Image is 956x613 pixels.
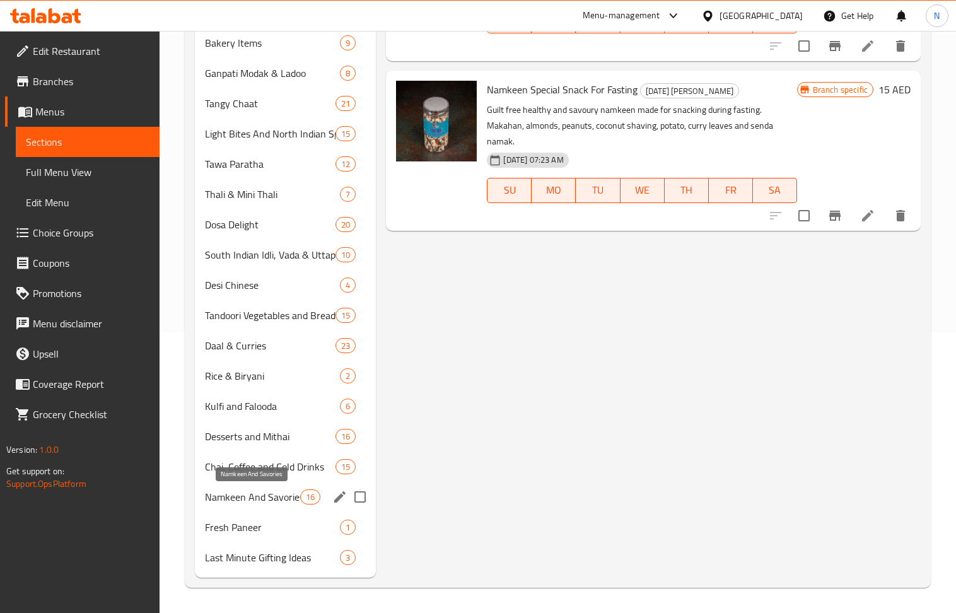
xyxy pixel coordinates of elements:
[758,181,792,199] span: SA
[340,66,356,81] div: items
[205,520,341,535] div: Fresh Paneer
[205,368,341,383] span: Rice & Biryani
[195,209,376,240] div: Dosa Delight20
[5,36,160,66] a: Edit Restaurant
[626,181,660,199] span: WE
[33,316,149,331] span: Menu disclaimer
[340,550,356,565] div: items
[33,346,149,361] span: Upsell
[885,31,916,61] button: delete
[205,96,336,111] span: Tangy Chaat
[340,520,356,535] div: items
[336,219,355,231] span: 20
[335,217,356,232] div: items
[205,429,336,444] div: Desserts and Mithai
[335,338,356,353] div: items
[621,178,665,203] button: WE
[714,181,748,199] span: FR
[336,461,355,473] span: 15
[195,58,376,88] div: Ganpati Modak & Ladoo8
[493,181,527,199] span: SU
[5,278,160,308] a: Promotions
[33,407,149,422] span: Grocery Checklist
[753,178,797,203] button: SA
[195,149,376,179] div: Tawa Paratha12
[16,187,160,218] a: Edit Menu
[35,104,149,119] span: Menus
[341,370,355,382] span: 2
[885,201,916,231] button: delete
[670,181,704,199] span: TH
[195,421,376,452] div: Desserts and Mithai16
[487,102,796,149] p: Guilt free healthy and savoury namkeen made for snacking during fasting. Makahan, almonds, peanut...
[195,179,376,209] div: Thali & Mini Thali7
[934,9,940,23] span: N
[791,202,817,229] span: Select to update
[6,463,64,479] span: Get support on:
[336,128,355,140] span: 15
[205,550,341,565] span: Last Minute Gifting Ideas
[205,156,336,172] span: Tawa Paratha
[5,66,160,96] a: Branches
[640,83,739,98] div: Navratri Vrat Thali
[341,552,355,564] span: 3
[341,522,355,534] span: 1
[195,88,376,119] div: Tangy Chaat21
[341,37,355,49] span: 9
[205,35,341,50] span: Bakery Items
[341,279,355,291] span: 4
[33,44,149,59] span: Edit Restaurant
[205,187,341,202] span: Thali & Mini Thali
[532,178,576,203] button: MO
[396,81,477,161] img: Namkeen Special Snack For Fasting
[341,67,355,79] span: 8
[820,201,850,231] button: Branch-specific-item
[808,84,873,96] span: Branch specific
[709,178,753,203] button: FR
[5,339,160,369] a: Upsell
[340,277,356,293] div: items
[205,126,336,141] span: Light Bites And North Indian Specialties
[340,35,356,50] div: items
[5,369,160,399] a: Coverage Report
[341,400,355,412] span: 6
[336,431,355,443] span: 16
[5,308,160,339] a: Menu disclaimer
[336,158,355,170] span: 12
[26,195,149,210] span: Edit Menu
[336,98,355,110] span: 21
[16,127,160,157] a: Sections
[340,399,356,414] div: items
[205,459,336,474] span: Chai, Coffee and Cold Drinks
[195,542,376,573] div: Last Minute Gifting Ideas3
[860,38,875,54] a: Edit menu item
[195,330,376,361] div: Daal & Curries23
[205,399,341,414] span: Kulfi and Falooda
[33,377,149,392] span: Coverage Report
[6,441,37,458] span: Version:
[5,218,160,248] a: Choice Groups
[583,8,660,23] div: Menu-management
[860,208,875,223] a: Edit menu item
[665,178,709,203] button: TH
[720,9,803,23] div: [GEOGRAPHIC_DATA]
[195,28,376,58] div: Bakery Items9
[205,308,336,323] span: Tandoori Vegetables and Breads
[205,247,336,262] span: South Indian Idli, Vada & Uttapam
[205,338,336,353] span: Daal & Curries
[195,512,376,542] div: Fresh Paneer1
[341,189,355,201] span: 7
[791,33,817,59] span: Select to update
[33,255,149,271] span: Coupons
[205,217,336,232] span: Dosa Delight
[301,491,320,503] span: 16
[205,66,341,81] span: Ganpati Modak & Ladoo
[33,286,149,301] span: Promotions
[5,96,160,127] a: Menus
